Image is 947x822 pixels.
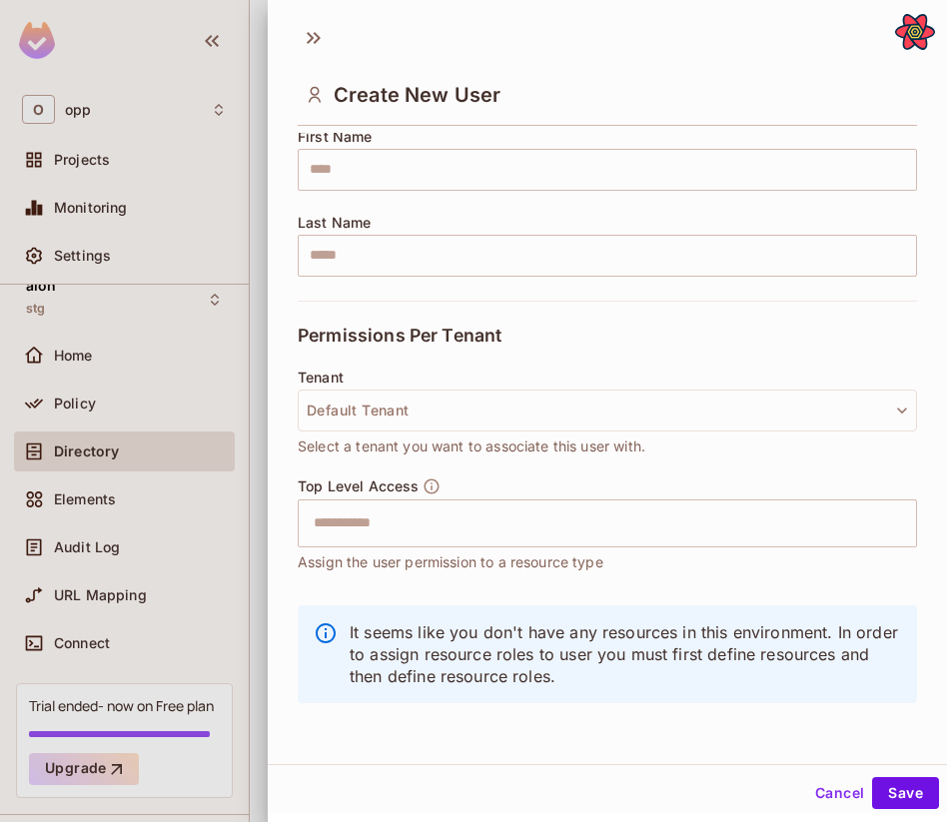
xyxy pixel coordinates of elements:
[298,551,603,573] span: Assign the user permission to a resource type
[298,370,344,386] span: Tenant
[298,215,371,231] span: Last Name
[298,435,645,457] span: Select a tenant you want to associate this user with.
[298,478,419,494] span: Top Level Access
[298,326,501,346] span: Permissions Per Tenant
[906,520,910,524] button: Open
[350,621,901,687] p: It seems like you don't have any resources in this environment. In order to assign resource roles...
[895,12,935,52] button: Open React Query Devtools
[807,777,872,809] button: Cancel
[298,129,373,145] span: First Name
[334,83,500,107] span: Create New User
[872,777,939,809] button: Save
[298,390,917,431] button: Default Tenant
